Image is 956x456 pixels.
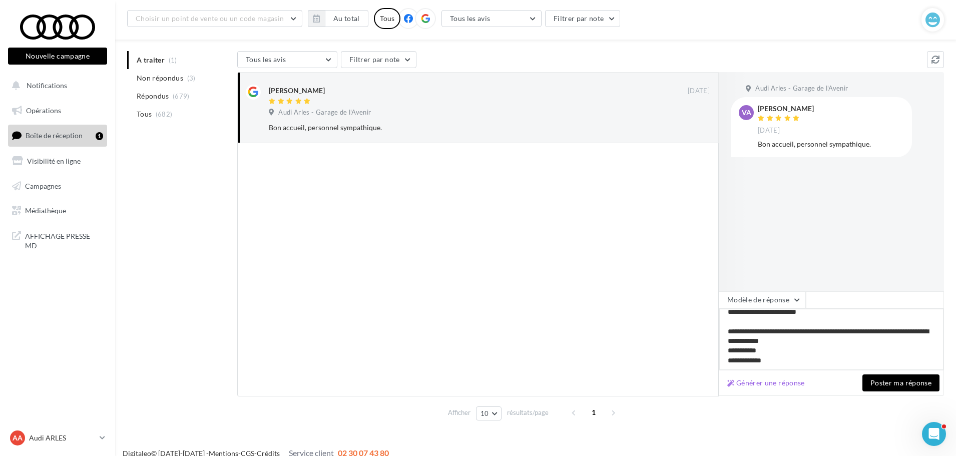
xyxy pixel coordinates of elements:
[341,51,416,68] button: Filtrer par note
[278,108,371,117] span: Audi Arles - Garage de l'Avenir
[723,377,809,389] button: Générer une réponse
[450,14,491,23] span: Tous les avis
[246,55,286,64] span: Tous les avis
[688,87,710,96] span: [DATE]
[156,110,173,118] span: (682)
[441,10,542,27] button: Tous les avis
[586,404,602,420] span: 1
[137,91,169,101] span: Répondus
[27,81,67,90] span: Notifications
[922,422,946,446] iframe: Intercom live chat
[137,109,152,119] span: Tous
[507,408,549,417] span: résultats/page
[481,409,489,417] span: 10
[13,433,23,443] span: AA
[374,8,400,29] div: Tous
[476,406,502,420] button: 10
[6,151,109,172] a: Visibilité en ligne
[26,106,61,115] span: Opérations
[269,123,645,133] div: Bon accueil, personnel sympathique.
[96,132,103,140] div: 1
[136,14,284,23] span: Choisir un point de vente ou un code magasin
[6,225,109,255] a: AFFICHAGE PRESSE MD
[8,48,107,65] button: Nouvelle campagne
[29,433,96,443] p: Audi ARLES
[27,157,81,165] span: Visibilité en ligne
[758,126,780,135] span: [DATE]
[25,229,103,251] span: AFFICHAGE PRESSE MD
[448,408,470,417] span: Afficher
[137,73,183,83] span: Non répondus
[545,10,621,27] button: Filtrer par note
[26,131,83,140] span: Boîte de réception
[308,10,368,27] button: Au total
[6,75,105,96] button: Notifications
[173,92,190,100] span: (679)
[755,84,848,93] span: Audi Arles - Garage de l'Avenir
[269,86,325,96] div: [PERSON_NAME]
[862,374,939,391] button: Poster ma réponse
[758,139,904,149] div: Bon accueil, personnel sympathique.
[325,10,368,27] button: Au total
[25,206,66,215] span: Médiathèque
[742,108,751,118] span: VA
[6,200,109,221] a: Médiathèque
[25,181,61,190] span: Campagnes
[6,125,109,146] a: Boîte de réception1
[187,74,196,82] span: (3)
[6,100,109,121] a: Opérations
[719,291,806,308] button: Modèle de réponse
[237,51,337,68] button: Tous les avis
[6,176,109,197] a: Campagnes
[127,10,302,27] button: Choisir un point de vente ou un code magasin
[8,428,107,447] a: AA Audi ARLES
[758,105,814,112] div: [PERSON_NAME]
